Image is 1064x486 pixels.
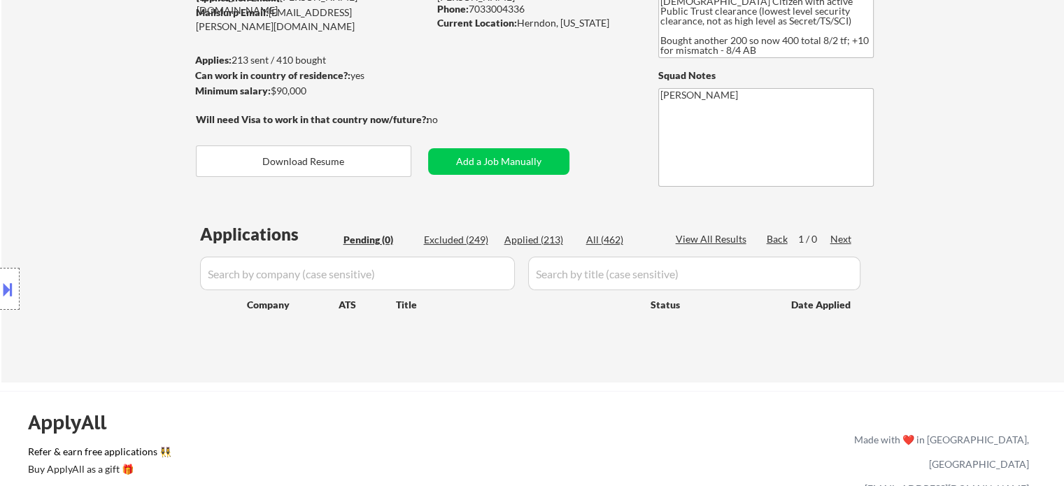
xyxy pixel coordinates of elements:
[437,2,635,16] div: 7033004336
[428,148,569,175] button: Add a Job Manually
[200,257,515,290] input: Search by company (case sensitive)
[528,257,860,290] input: Search by title (case sensitive)
[676,232,751,246] div: View All Results
[247,298,339,312] div: Company
[196,145,411,177] button: Download Resume
[586,233,656,247] div: All (462)
[195,84,428,98] div: $90,000
[437,17,517,29] strong: Current Location:
[658,69,874,83] div: Squad Notes
[437,16,635,30] div: Herndon, [US_STATE]
[196,6,269,18] strong: Mailslurp Email:
[396,298,637,312] div: Title
[830,232,853,246] div: Next
[424,233,494,247] div: Excluded (249)
[849,427,1029,476] div: Made with ❤️ in [GEOGRAPHIC_DATA], [GEOGRAPHIC_DATA]
[791,298,853,312] div: Date Applied
[195,53,428,67] div: 213 sent / 410 bought
[651,292,771,317] div: Status
[504,233,574,247] div: Applied (213)
[195,85,271,97] strong: Minimum salary:
[343,233,413,247] div: Pending (0)
[195,69,424,83] div: yes
[427,113,467,127] div: no
[767,232,789,246] div: Back
[28,447,562,462] a: Refer & earn free applications 👯‍♀️
[200,226,339,243] div: Applications
[196,6,428,33] div: [EMAIL_ADDRESS][PERSON_NAME][DOMAIN_NAME]
[196,113,429,125] strong: Will need Visa to work in that country now/future?:
[437,3,469,15] strong: Phone:
[195,54,232,66] strong: Applies:
[195,69,350,81] strong: Can work in country of residence?:
[339,298,396,312] div: ATS
[798,232,830,246] div: 1 / 0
